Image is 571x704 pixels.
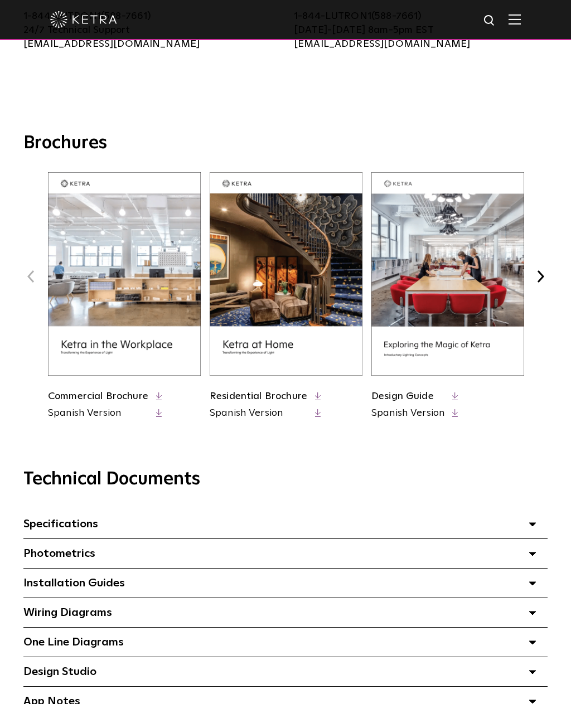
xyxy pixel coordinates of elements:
img: design_brochure_thumbnail [371,172,524,376]
img: commercial_brochure_thumbnail [48,172,201,376]
span: Installation Guides [23,577,125,589]
img: residential_brochure_thumbnail [210,172,362,376]
h3: Brochures [23,132,548,156]
a: Spanish Version [371,406,444,420]
a: Spanish Version [48,406,148,420]
span: Wiring Diagrams [23,607,112,618]
button: Next [533,269,548,284]
a: Design Guide [371,391,434,401]
a: Residential Brochure [210,391,307,401]
a: Spanish Version [210,406,307,420]
a: [EMAIL_ADDRESS][DOMAIN_NAME] [23,39,200,49]
a: Commercial Brochure [48,391,148,401]
span: Specifications [23,518,98,530]
button: Previous [23,269,38,284]
h3: Technical Documents [23,469,548,490]
span: One Line Diagrams [23,637,124,648]
span: Photometrics [23,548,95,559]
span: Design Studio [23,666,96,677]
img: Hamburger%20Nav.svg [509,14,521,25]
img: ketra-logo-2019-white [50,11,117,28]
img: search icon [483,14,497,28]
